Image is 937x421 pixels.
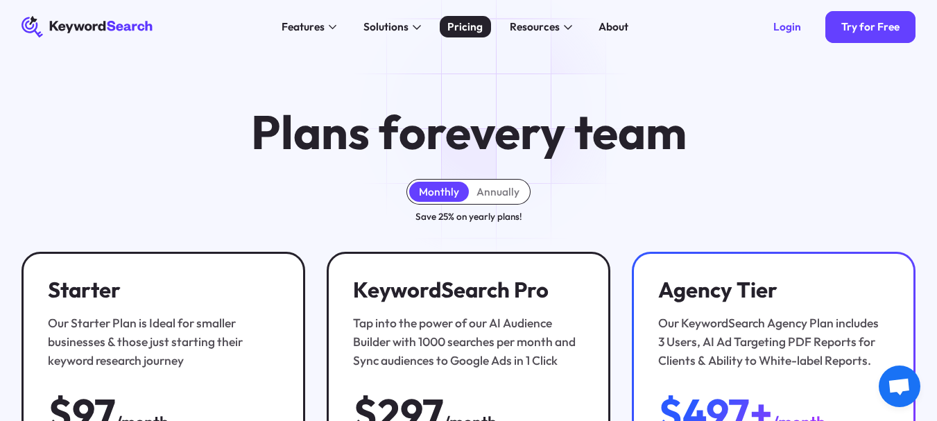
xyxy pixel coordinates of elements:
h3: Starter [48,277,274,303]
div: Tap into the power of our AI Audience Builder with 1000 searches per month and Sync audiences to ... [353,314,579,371]
h3: Agency Tier [658,277,884,303]
a: Try for Free [825,11,916,44]
div: Features [282,19,325,35]
a: Login [757,11,817,44]
a: Pricing [440,16,491,37]
a: Open chat [879,366,920,407]
div: Our KeywordSearch Agency Plan includes 3 Users, AI Ad Targeting PDF Reports for Clients & Ability... [658,314,884,371]
div: Pricing [447,19,483,35]
a: About [591,16,637,37]
div: Save 25% on yearly plans! [415,209,522,224]
h1: Plans for [251,108,687,157]
div: Resources [510,19,560,35]
div: Monthly [419,185,459,198]
span: every team [445,102,687,162]
div: About [599,19,628,35]
div: Our Starter Plan is Ideal for smaller businesses & those just starting their keyword research jou... [48,314,274,371]
h3: KeywordSearch Pro [353,277,579,303]
div: Solutions [363,19,409,35]
div: Login [773,20,801,33]
div: Annually [476,185,519,198]
div: Try for Free [841,20,900,33]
